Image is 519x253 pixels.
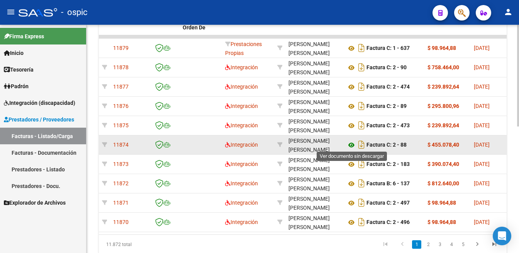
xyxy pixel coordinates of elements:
span: - ospic [61,4,88,21]
span: [DATE] [474,122,490,128]
i: Descargar documento [356,138,366,151]
div: 20163447135 [288,117,340,133]
span: [DATE] [474,219,490,225]
i: Descargar documento [356,100,366,112]
div: [PERSON_NAME] [PERSON_NAME] [288,40,340,58]
span: Prestaciones Propias [225,41,262,56]
strong: $ 758.464,00 [427,64,459,70]
span: Inicio [4,49,24,57]
div: 27374719071 [288,40,340,56]
div: [PERSON_NAME] [PERSON_NAME] [PERSON_NAME] [288,137,340,163]
span: 11877 [113,84,129,90]
i: Descargar documento [356,197,366,209]
strong: $ 239.892,64 [427,122,459,128]
div: [PERSON_NAME] [PERSON_NAME] [PERSON_NAME] [288,98,340,124]
div: [PERSON_NAME] [PERSON_NAME] [288,175,340,193]
datatable-header-cell: CAE [149,10,180,44]
span: Integración [225,64,258,70]
span: Explorador de Archivos [4,198,66,207]
div: 23338688474 [288,195,340,211]
strong: Factura C: 2 - 89 [366,103,407,109]
span: Integración [225,122,258,128]
span: Integración [225,161,258,167]
span: 11878 [113,64,129,70]
span: [DATE] [474,161,490,167]
div: 20163447135 [288,79,340,95]
span: [DATE] [474,84,490,90]
a: 5 [458,240,468,249]
span: 11873 [113,161,129,167]
span: Padrón [4,82,29,91]
strong: $ 98.964,88 [427,45,456,51]
a: go to next page [470,240,485,249]
span: Integración [225,142,258,148]
strong: $ 390.074,40 [427,161,459,167]
strong: Factura C: 2 - 473 [366,123,410,129]
li: page 3 [434,238,446,251]
span: [DATE] [474,103,490,109]
div: [PERSON_NAME] [PERSON_NAME] [288,117,340,135]
strong: $ 455.078,40 [427,142,459,148]
span: 11872 [113,180,129,186]
datatable-header-cell: ID [110,10,149,44]
mat-icon: menu [6,7,15,17]
span: [DATE] [474,64,490,70]
span: 11874 [113,142,129,148]
span: 11879 [113,45,129,51]
span: [DATE] [474,142,490,148]
div: 23338688474 [288,214,340,230]
div: [PERSON_NAME] [PERSON_NAME] [288,195,340,212]
i: Descargar documento [356,158,366,170]
a: go to last page [487,240,502,249]
div: [PERSON_NAME] [PERSON_NAME] [288,214,340,232]
span: 11871 [113,200,129,206]
datatable-header-cell: Razón Social [285,10,343,44]
span: 11875 [113,122,129,128]
div: 20374081609 [288,59,340,75]
strong: Factura B: 6 - 137 [366,181,410,187]
span: Integración [225,200,258,206]
datatable-header-cell: Monto [424,10,471,44]
strong: Factura C: 2 - 497 [366,200,410,206]
strong: Factura C: 2 - 183 [366,161,410,168]
a: 3 [435,240,444,249]
a: go to first page [378,240,393,249]
strong: Factura C: 2 - 88 [366,142,407,148]
datatable-header-cell: Area [222,10,274,44]
span: [DATE] [474,200,490,206]
li: page 5 [457,238,469,251]
span: Integración [225,103,258,109]
span: Integración [225,219,258,225]
li: page 4 [446,238,457,251]
i: Descargar documento [356,61,366,74]
i: Descargar documento [356,80,366,93]
div: [PERSON_NAME] [PERSON_NAME] [PERSON_NAME] [288,59,340,85]
span: 11876 [113,103,129,109]
span: [DATE] [474,180,490,186]
a: 4 [447,240,456,249]
datatable-header-cell: Fecha Cpbt [471,10,505,44]
strong: $ 98.964,88 [427,200,456,206]
strong: Factura C: 1 - 637 [366,45,410,51]
div: [PERSON_NAME] [PERSON_NAME] [288,156,340,174]
li: page 1 [411,238,422,251]
div: [PERSON_NAME] [PERSON_NAME] [288,79,340,96]
div: 20374081609 [288,137,340,153]
i: Descargar documento [356,42,366,54]
div: 20374081609 [288,98,340,114]
div: Open Intercom Messenger [493,227,511,245]
datatable-header-cell: Facturado x Orden De [180,10,222,44]
span: Prestadores / Proveedores [4,115,74,124]
div: 20257639879 [288,175,340,191]
span: Integración (discapacidad) [4,99,75,107]
strong: Factura C: 2 - 496 [366,219,410,226]
span: [DATE] [474,45,490,51]
a: 1 [412,240,421,249]
span: Tesorería [4,65,34,74]
strong: $ 239.892,64 [427,84,459,90]
strong: $ 812.640,00 [427,180,459,186]
div: 20216910827 [288,156,340,172]
span: Integración [225,180,258,186]
a: go to previous page [395,240,410,249]
span: Facturado x Orden De [183,15,212,31]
